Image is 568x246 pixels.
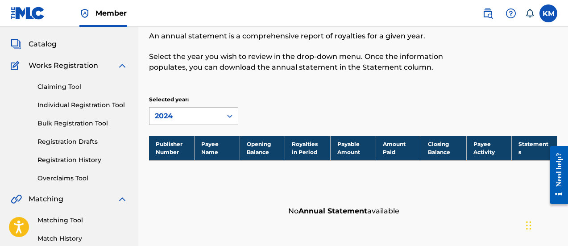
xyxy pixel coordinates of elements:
[95,8,127,18] span: Member
[11,194,22,204] img: Matching
[37,82,128,92] a: Claiming Tool
[543,139,568,211] iframe: Resource Center
[29,39,57,50] span: Catalog
[512,136,557,160] th: Statements
[525,9,534,18] div: Notifications
[466,136,512,160] th: Payee Activity
[285,136,331,160] th: Royalties in Period
[376,136,421,160] th: Amount Paid
[539,4,557,22] div: User Menu
[37,155,128,165] a: Registration History
[37,216,128,225] a: Matching Tool
[11,60,22,71] img: Works Registration
[149,31,464,42] p: An annual statement is a comprehensive report of royalties for a given year.
[482,8,493,19] img: search
[37,100,128,110] a: Individual Registration Tool
[240,136,285,160] th: Opening Balance
[37,137,128,146] a: Registration Drafts
[149,51,464,73] p: Select the year you wish to review in the drop-down menu. Once the information populates, you can...
[11,39,21,50] img: Catalog
[195,136,240,160] th: Payee Name
[526,212,531,239] div: Drag
[479,4,497,22] a: Public Search
[523,203,568,246] iframe: Chat Widget
[11,39,57,50] a: CatalogCatalog
[37,119,128,128] a: Bulk Registration Tool
[29,60,98,71] span: Works Registration
[284,201,557,221] div: No available
[299,207,367,215] strong: Annual Statement
[11,7,45,20] img: MLC Logo
[155,111,216,121] div: 2024
[29,194,63,204] span: Matching
[79,8,90,19] img: Top Rightsholder
[37,234,128,243] a: Match History
[37,174,128,183] a: Overclaims Tool
[149,96,238,104] p: Selected year:
[330,136,376,160] th: Payable Amount
[117,60,128,71] img: expand
[421,136,467,160] th: Closing Balance
[11,17,65,28] a: SummarySummary
[502,4,520,22] div: Help
[117,194,128,204] img: expand
[506,8,516,19] img: help
[149,136,195,160] th: Publisher Number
